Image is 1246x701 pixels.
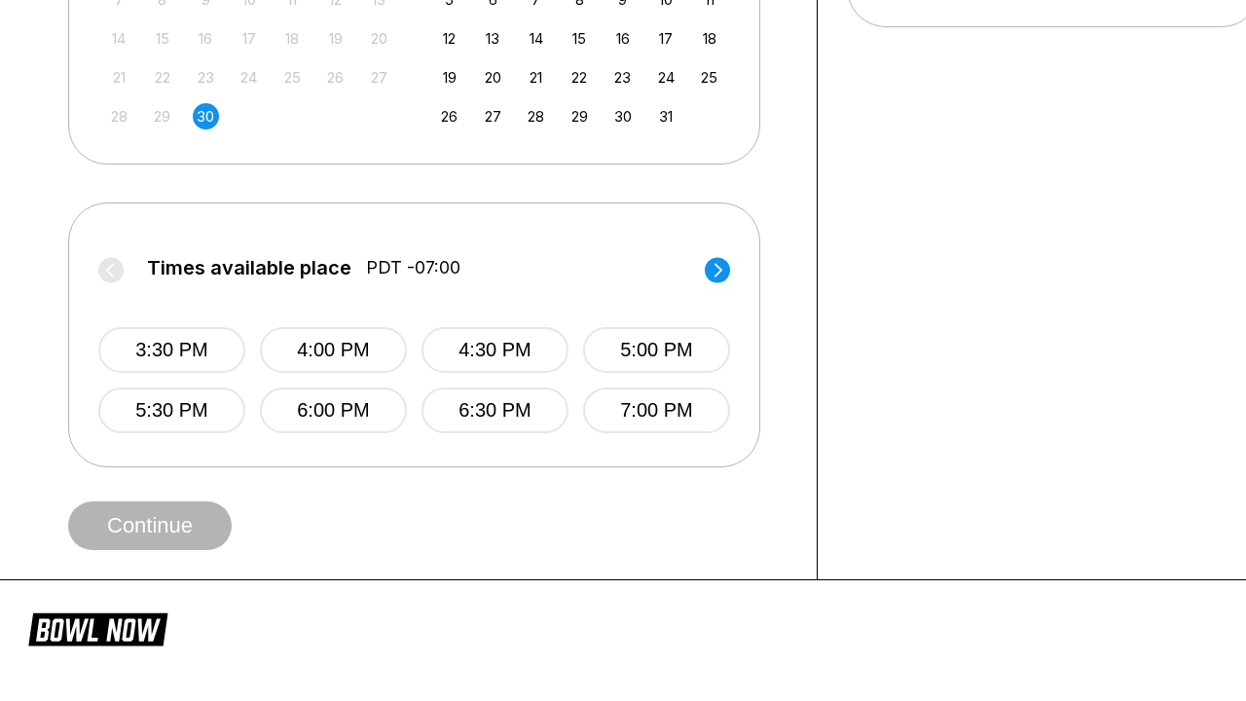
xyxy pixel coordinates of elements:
[609,103,636,129] div: Choose Thursday, October 30th, 2025
[193,103,219,129] div: Choose Tuesday, September 30th, 2025
[583,387,730,433] button: 7:00 PM
[480,25,506,52] div: Choose Monday, October 13th, 2025
[366,257,460,278] span: PDT -07:00
[193,64,219,91] div: Not available Tuesday, September 23rd, 2025
[279,64,306,91] div: Not available Thursday, September 25th, 2025
[523,64,549,91] div: Choose Tuesday, October 21st, 2025
[653,25,679,52] div: Choose Friday, October 17th, 2025
[260,327,407,373] button: 4:00 PM
[149,64,175,91] div: Not available Monday, September 22nd, 2025
[436,25,462,52] div: Choose Sunday, October 12th, 2025
[696,25,722,52] div: Choose Saturday, October 18th, 2025
[106,103,132,129] div: Not available Sunday, September 28th, 2025
[98,327,245,373] button: 3:30 PM
[436,103,462,129] div: Choose Sunday, October 26th, 2025
[436,64,462,91] div: Choose Sunday, October 19th, 2025
[653,103,679,129] div: Choose Friday, October 31st, 2025
[260,387,407,433] button: 6:00 PM
[236,64,262,91] div: Not available Wednesday, September 24th, 2025
[98,387,245,433] button: 5:30 PM
[523,25,549,52] div: Choose Tuesday, October 14th, 2025
[567,25,593,52] div: Choose Wednesday, October 15th, 2025
[193,25,219,52] div: Not available Tuesday, September 16th, 2025
[236,25,262,52] div: Not available Wednesday, September 17th, 2025
[421,327,568,373] button: 4:30 PM
[523,103,549,129] div: Choose Tuesday, October 28th, 2025
[609,64,636,91] div: Choose Thursday, October 23rd, 2025
[106,25,132,52] div: Not available Sunday, September 14th, 2025
[147,257,351,278] span: Times available place
[279,25,306,52] div: Not available Thursday, September 18th, 2025
[583,327,730,373] button: 5:00 PM
[696,64,722,91] div: Choose Saturday, October 25th, 2025
[421,387,568,433] button: 6:30 PM
[366,25,392,52] div: Not available Saturday, September 20th, 2025
[480,64,506,91] div: Choose Monday, October 20th, 2025
[609,25,636,52] div: Choose Thursday, October 16th, 2025
[322,64,348,91] div: Not available Friday, September 26th, 2025
[106,64,132,91] div: Not available Sunday, September 21st, 2025
[322,25,348,52] div: Not available Friday, September 19th, 2025
[567,103,593,129] div: Choose Wednesday, October 29th, 2025
[366,64,392,91] div: Not available Saturday, September 27th, 2025
[480,103,506,129] div: Choose Monday, October 27th, 2025
[567,64,593,91] div: Choose Wednesday, October 22nd, 2025
[149,25,175,52] div: Not available Monday, September 15th, 2025
[653,64,679,91] div: Choose Friday, October 24th, 2025
[149,103,175,129] div: Not available Monday, September 29th, 2025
